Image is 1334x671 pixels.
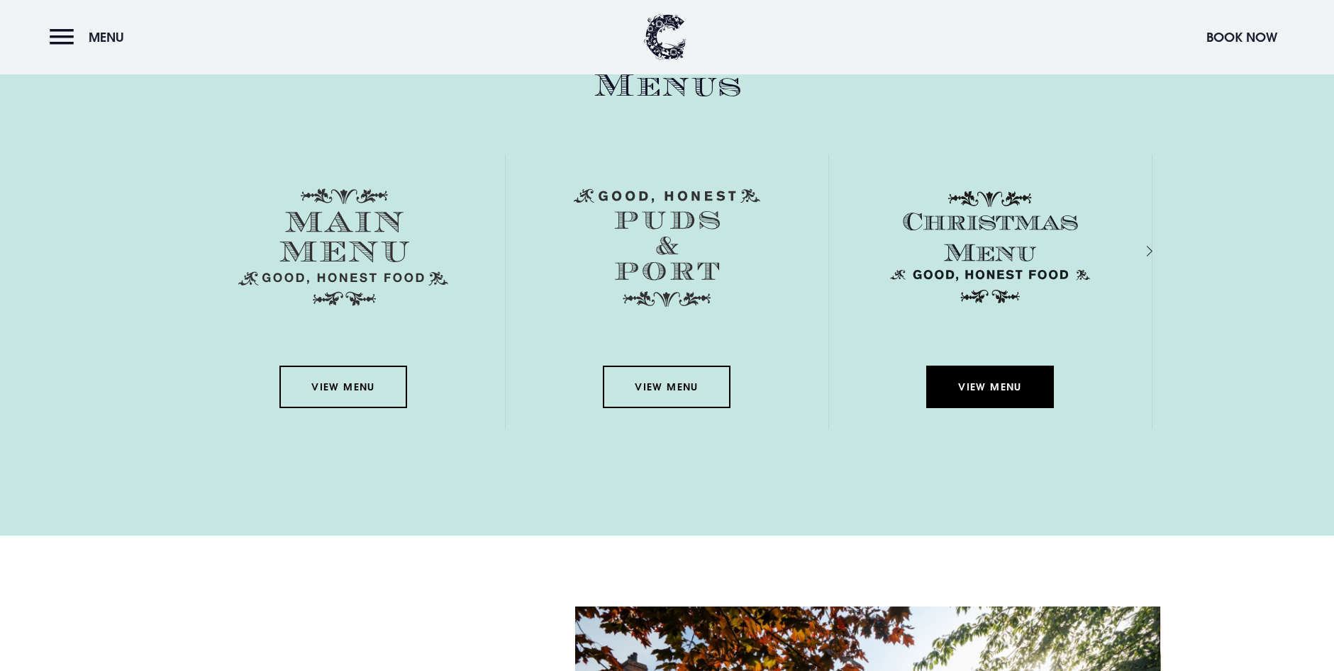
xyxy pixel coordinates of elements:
[50,22,131,52] button: Menu
[926,366,1054,408] a: View Menu
[644,14,687,60] img: Clandeboye Lodge
[1128,241,1141,261] div: Next slide
[574,188,760,308] img: Menu puds and port
[603,366,730,408] a: View Menu
[885,188,1095,306] img: Christmas Menu SVG
[182,67,1152,105] h2: Menus
[238,188,448,306] img: Menu main menu
[89,29,124,45] span: Menu
[279,366,407,408] a: View Menu
[1199,22,1284,52] button: Book Now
